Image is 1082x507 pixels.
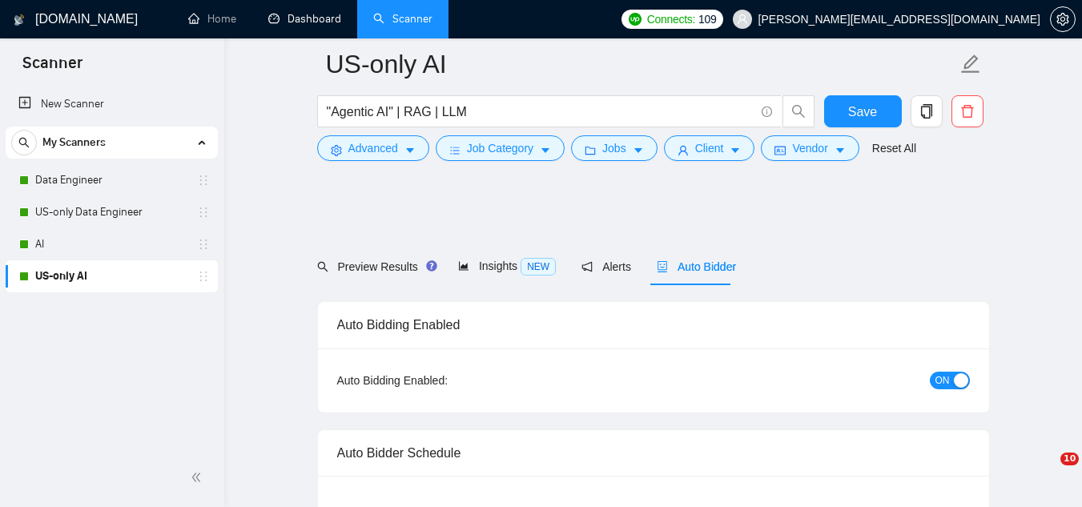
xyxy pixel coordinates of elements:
span: setting [331,144,342,156]
span: user [737,14,748,25]
span: caret-down [633,144,644,156]
span: caret-down [404,144,416,156]
a: dashboardDashboard [268,12,341,26]
span: robot [657,261,668,272]
span: edit [960,54,981,74]
input: Search Freelance Jobs... [327,102,754,122]
input: Scanner name... [326,44,957,84]
span: Save [848,102,877,122]
img: upwork-logo.png [629,13,642,26]
span: Scanner [10,51,95,85]
button: search [11,130,37,155]
button: settingAdvancedcaret-down [317,135,429,161]
span: search [783,104,814,119]
li: New Scanner [6,88,218,120]
span: search [317,261,328,272]
span: Advanced [348,139,398,157]
div: Auto Bidding Enabled [337,302,970,348]
span: 10 [1060,453,1079,465]
a: US-only AI [35,260,187,292]
span: Client [695,139,724,157]
button: idcardVendorcaret-down [761,135,859,161]
span: area-chart [458,260,469,272]
span: notification [581,261,593,272]
span: setting [1051,13,1075,26]
span: folder [585,144,596,156]
span: user [678,144,689,156]
a: US-only Data Engineer [35,196,187,228]
a: Reset All [872,139,916,157]
span: delete [952,104,983,119]
div: Tooltip anchor [424,259,439,273]
span: caret-down [835,144,846,156]
div: Auto Bidder Schedule [337,430,970,476]
span: info-circle [762,107,772,117]
span: bars [449,144,461,156]
span: Auto Bidder [657,260,736,273]
span: caret-down [730,144,741,156]
span: Vendor [792,139,827,157]
button: copy [911,95,943,127]
button: barsJob Categorycaret-down [436,135,565,161]
span: 109 [698,10,716,28]
button: Save [824,95,902,127]
span: NEW [521,258,556,276]
span: Preview Results [317,260,432,273]
span: Jobs [602,139,626,157]
li: My Scanners [6,127,218,292]
button: setting [1050,6,1076,32]
span: Connects: [647,10,695,28]
button: search [782,95,815,127]
div: Auto Bidding Enabled: [337,372,548,389]
img: logo [14,7,25,33]
span: search [12,137,36,148]
span: Alerts [581,260,631,273]
span: Insights [458,260,556,272]
span: holder [197,270,210,283]
span: My Scanners [42,127,106,159]
span: holder [197,206,210,219]
iframe: Intercom live chat [1028,453,1066,491]
a: homeHome [188,12,236,26]
a: setting [1050,13,1076,26]
span: idcard [774,144,786,156]
span: holder [197,174,210,187]
button: delete [951,95,983,127]
span: holder [197,238,210,251]
span: Job Category [467,139,533,157]
a: New Scanner [18,88,205,120]
span: copy [911,104,942,119]
button: folderJobscaret-down [571,135,658,161]
button: userClientcaret-down [664,135,755,161]
span: ON [935,372,950,389]
a: searchScanner [373,12,432,26]
a: Data Engineer [35,164,187,196]
span: caret-down [540,144,551,156]
span: double-left [191,469,207,485]
a: AI [35,228,187,260]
